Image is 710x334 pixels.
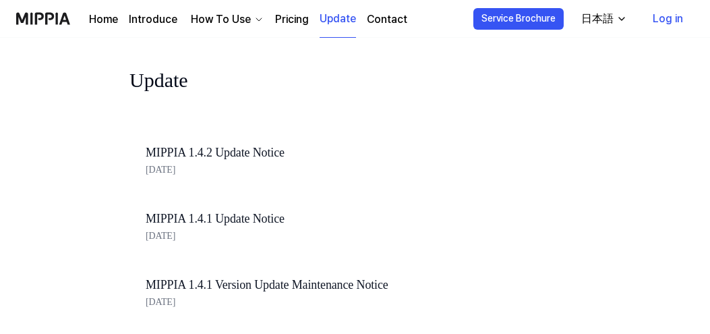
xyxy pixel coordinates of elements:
a: Update [320,1,356,38]
div: 日本語 [579,11,616,27]
a: Pricing [275,11,309,28]
button: 日本語 [570,5,635,32]
div: How To Use [188,11,254,28]
a: MIPPIA 1.4.1 Update Notice [146,209,604,229]
div: [DATE] [146,163,604,177]
div: [DATE] [146,295,604,310]
div: Update [129,65,620,130]
a: Home [89,11,118,28]
a: Introduce [129,11,177,28]
div: [DATE] [146,229,604,244]
a: MIPPIA 1.4.2 Update Notice [146,143,604,163]
a: MIPPIA 1.4.1 Version Update Maintenance Notice [146,275,604,295]
a: Contact [367,11,407,28]
button: Service Brochure [473,8,564,30]
button: How To Use [188,11,264,28]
